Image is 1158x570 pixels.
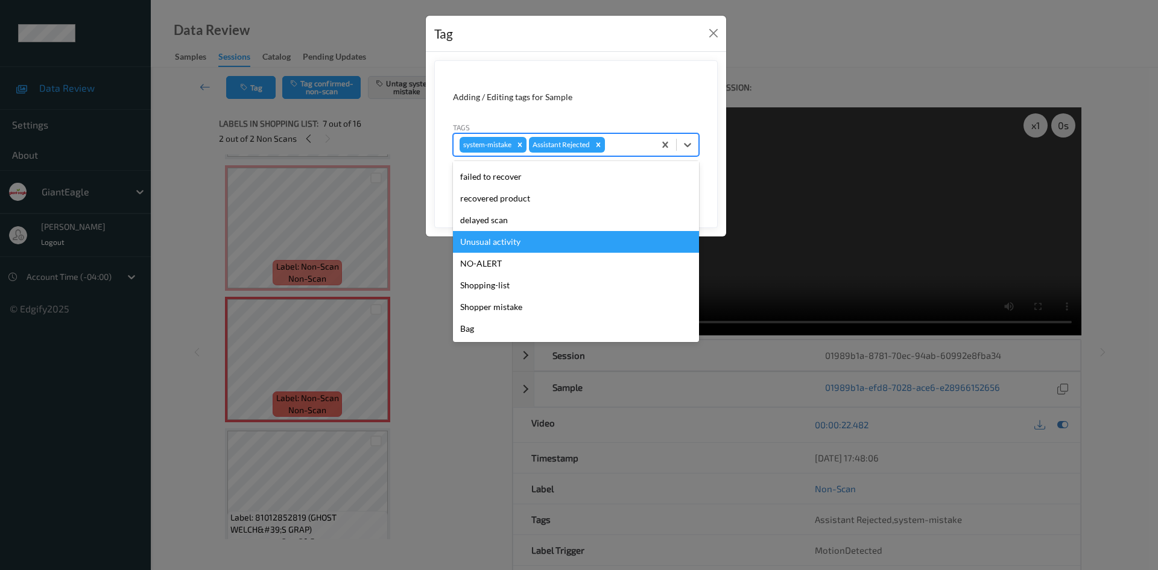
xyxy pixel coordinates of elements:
[453,209,699,231] div: delayed scan
[453,122,470,133] label: Tags
[453,91,699,103] div: Adding / Editing tags for Sample
[453,318,699,340] div: Bag
[705,25,722,42] button: Close
[453,188,699,209] div: recovered product
[513,137,527,153] div: Remove system-mistake
[529,137,592,153] div: Assistant Rejected
[453,253,699,274] div: NO-ALERT
[453,166,699,188] div: failed to recover
[453,296,699,318] div: Shopper mistake
[453,274,699,296] div: Shopping-list
[592,137,605,153] div: Remove Assistant Rejected
[434,24,453,43] div: Tag
[453,231,699,253] div: Unusual activity
[460,137,513,153] div: system-mistake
